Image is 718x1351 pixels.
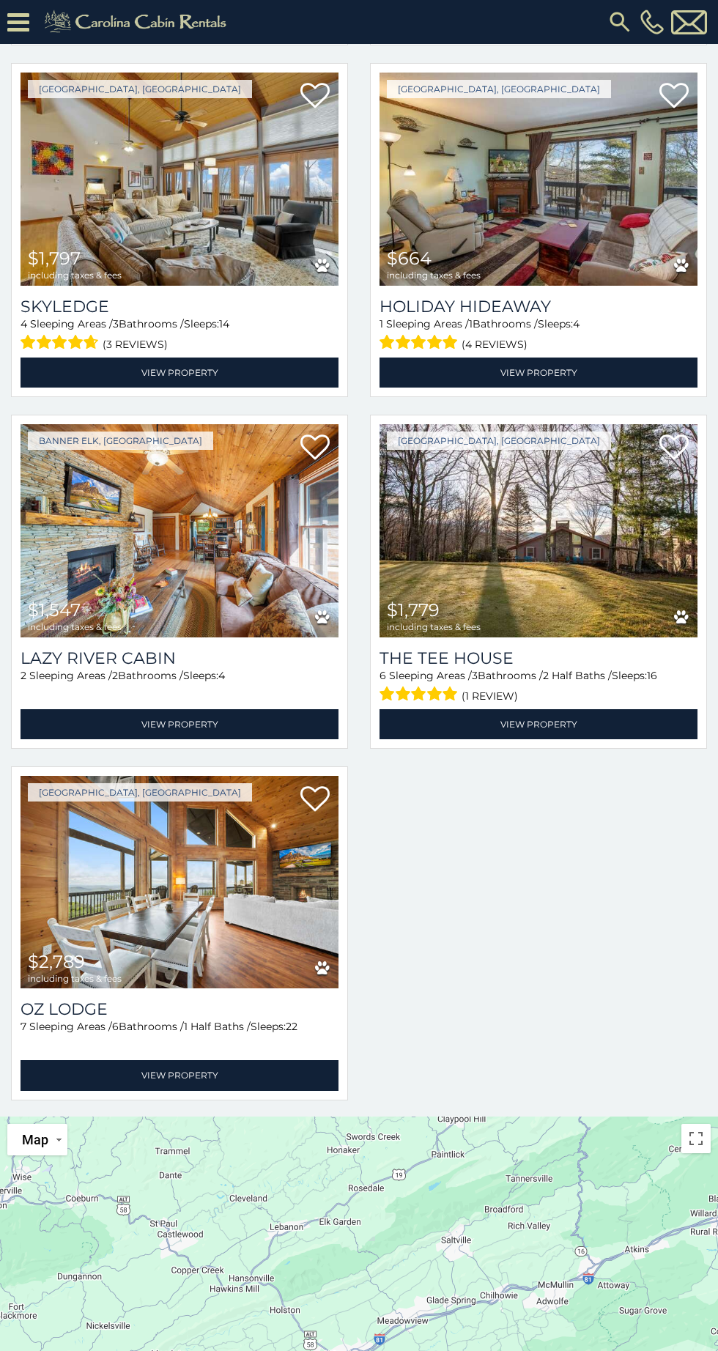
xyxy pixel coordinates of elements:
[387,80,611,98] a: [GEOGRAPHIC_DATA], [GEOGRAPHIC_DATA]
[37,7,239,37] img: Khaki-logo.png
[22,1132,48,1147] span: Map
[103,335,168,354] span: (3 reviews)
[28,974,122,983] span: including taxes & fees
[380,73,697,286] a: Holiday Hideaway $664 including taxes & fees
[380,668,697,706] div: Sleeping Areas / Bathrooms / Sleeps:
[387,599,440,621] span: $1,779
[380,424,697,637] img: The Tee House
[380,73,697,286] img: Holiday Hideaway
[380,297,697,317] a: Holiday Hideaway
[21,669,26,682] span: 2
[113,317,119,330] span: 3
[28,951,85,972] span: $2,789
[112,1020,119,1033] span: 6
[387,622,481,632] span: including taxes & fees
[21,709,338,739] a: View Property
[380,358,697,388] a: View Property
[469,317,473,330] span: 1
[28,270,122,280] span: including taxes & fees
[218,669,225,682] span: 4
[472,669,478,682] span: 3
[380,648,697,668] a: The Tee House
[387,270,481,280] span: including taxes & fees
[300,785,330,815] a: Add to favorites
[387,248,432,269] span: $664
[21,776,338,989] img: Oz Lodge
[28,783,252,802] a: [GEOGRAPHIC_DATA], [GEOGRAPHIC_DATA]
[7,1124,67,1155] button: Change map style
[659,433,689,464] a: Add to favorites
[28,599,81,621] span: $1,547
[112,669,118,682] span: 2
[380,317,383,330] span: 1
[380,424,697,637] a: The Tee House $1,779 including taxes & fees
[21,1060,338,1090] a: View Property
[462,686,518,706] span: (1 review)
[659,81,689,112] a: Add to favorites
[380,709,697,739] a: View Property
[21,73,338,286] a: Skyledge $1,797 including taxes & fees
[21,648,338,668] a: Lazy River Cabin
[300,433,330,464] a: Add to favorites
[286,1020,297,1033] span: 22
[21,358,338,388] a: View Property
[607,9,633,35] img: search-regular.svg
[21,424,338,637] a: Lazy River Cabin $1,547 including taxes & fees
[28,248,81,269] span: $1,797
[21,317,338,354] div: Sleeping Areas / Bathrooms / Sleeps:
[462,335,528,354] span: (4 reviews)
[380,317,697,354] div: Sleeping Areas / Bathrooms / Sleeps:
[21,73,338,286] img: Skyledge
[681,1124,711,1153] button: Toggle fullscreen view
[21,1020,26,1033] span: 7
[28,432,213,450] a: Banner Elk, [GEOGRAPHIC_DATA]
[21,317,27,330] span: 4
[21,776,338,989] a: Oz Lodge $2,789 including taxes & fees
[573,317,580,330] span: 4
[28,622,122,632] span: including taxes & fees
[647,669,657,682] span: 16
[637,10,667,34] a: [PHONE_NUMBER]
[28,80,252,98] a: [GEOGRAPHIC_DATA], [GEOGRAPHIC_DATA]
[21,668,338,706] div: Sleeping Areas / Bathrooms / Sleeps:
[21,1019,338,1056] div: Sleeping Areas / Bathrooms / Sleeps:
[219,317,229,330] span: 14
[21,999,338,1019] a: Oz Lodge
[21,297,338,317] a: Skyledge
[387,432,611,450] a: [GEOGRAPHIC_DATA], [GEOGRAPHIC_DATA]
[21,424,338,637] img: Lazy River Cabin
[380,669,386,682] span: 6
[184,1020,251,1033] span: 1 Half Baths /
[543,669,612,682] span: 2 Half Baths /
[300,81,330,112] a: Add to favorites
